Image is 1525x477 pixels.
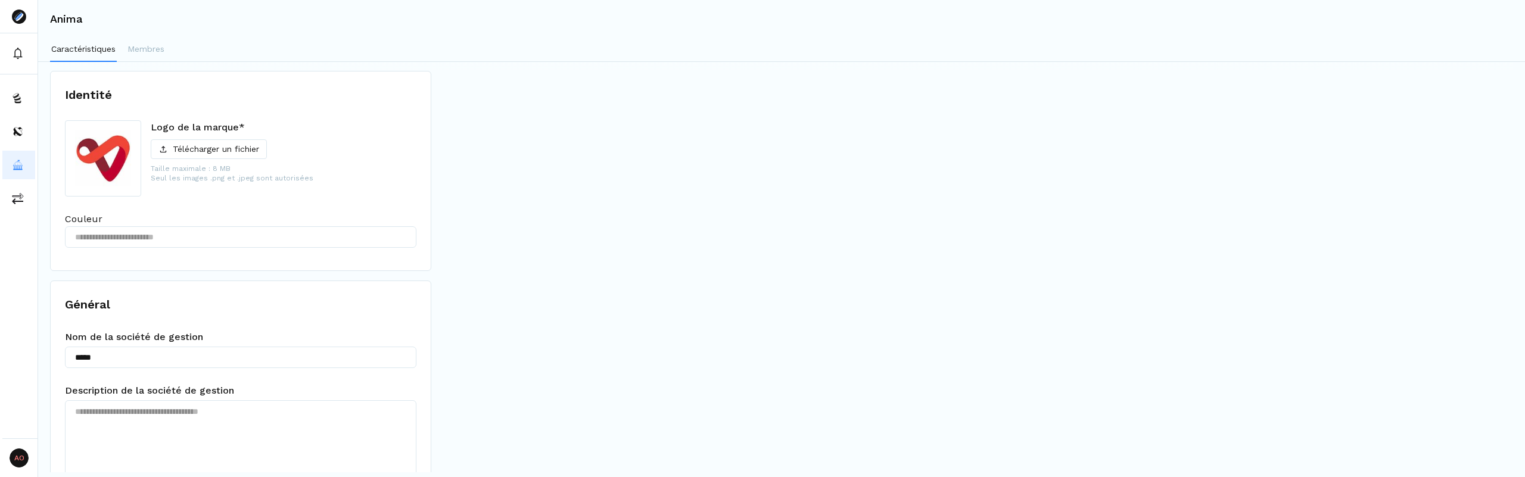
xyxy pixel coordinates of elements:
[12,159,24,171] img: asset-managers
[65,86,416,104] h1: Identité
[10,448,29,467] span: AO
[65,212,102,226] span: Couleur
[2,84,35,113] button: funds
[66,121,141,196] img: profile-picture
[50,14,83,24] h3: Anima
[12,192,24,204] img: commissions
[51,43,116,55] p: Caractéristiques
[173,143,259,155] p: Télécharger un fichier
[2,117,35,146] button: distributors
[2,151,35,179] button: asset-managers
[65,295,416,313] h1: Général
[151,139,267,159] button: Télécharger un fichier
[12,126,24,138] img: distributors
[2,184,35,213] button: commissions
[50,38,117,62] button: Caractéristiques
[65,330,203,344] span: Nom de la société de gestion
[126,38,166,62] button: Membres
[65,384,234,398] span: Description de la société de gestion
[127,43,164,55] p: Membres
[12,92,24,104] img: funds
[151,120,313,135] p: Logo de la marque*
[151,164,313,183] p: Taille maximale : 8 MB Seul les images .png et .jpeg sont autorisées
